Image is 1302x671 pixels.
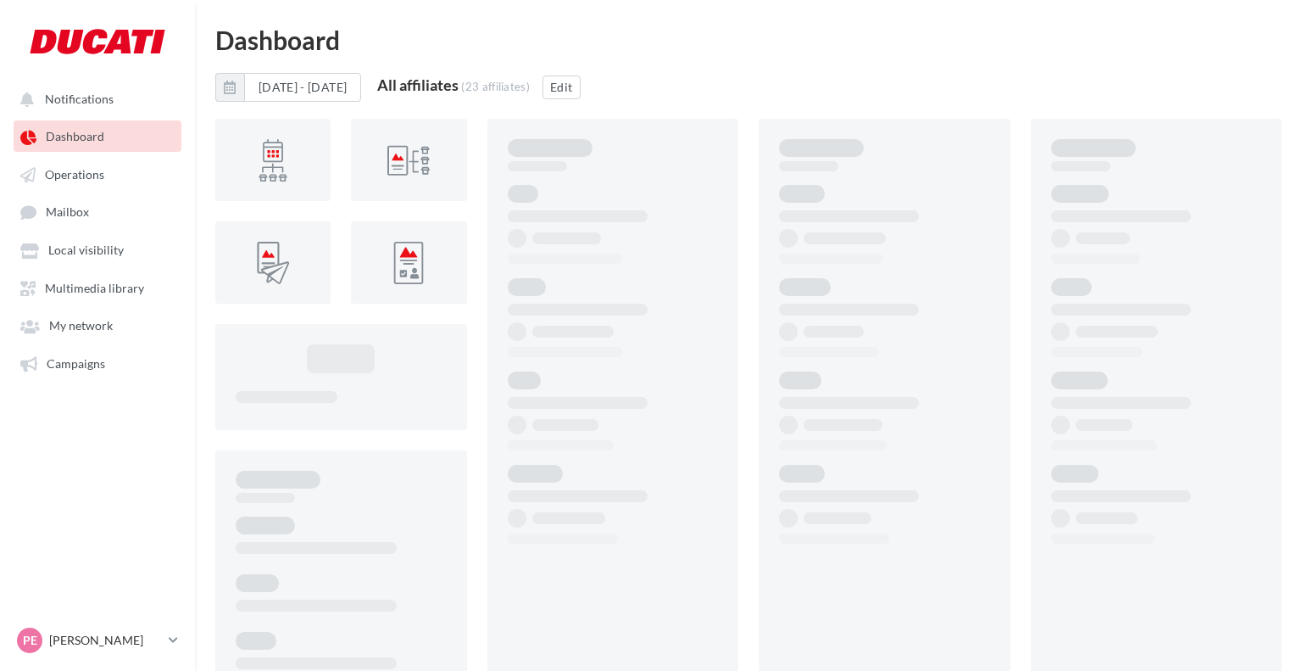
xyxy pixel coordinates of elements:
div: (23 affiliates) [461,80,530,93]
span: Campaigns [47,356,105,371]
span: Mailbox [46,205,89,220]
span: PE [23,632,37,649]
span: Multimedia library [45,281,144,295]
a: Local visibility [10,234,185,265]
span: Notifications [45,92,114,106]
span: Local visibility [48,243,124,258]
button: [DATE] - [DATE] [215,73,361,102]
a: My network [10,310,185,340]
button: Notifications [10,83,178,114]
button: Edit [542,75,580,99]
p: [PERSON_NAME] [49,632,162,649]
a: Campaigns [10,348,185,378]
div: Dashboard [215,27,1282,53]
a: Multimedia library [10,272,185,303]
a: PE [PERSON_NAME] [14,624,181,657]
div: All affiliates [377,77,459,92]
button: [DATE] - [DATE] [244,73,361,102]
a: Dashboard [10,120,185,151]
span: Dashboard [46,130,104,144]
span: My network [49,319,113,333]
span: Operations [45,167,104,182]
a: Mailbox [10,196,185,227]
a: Operations [10,159,185,189]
